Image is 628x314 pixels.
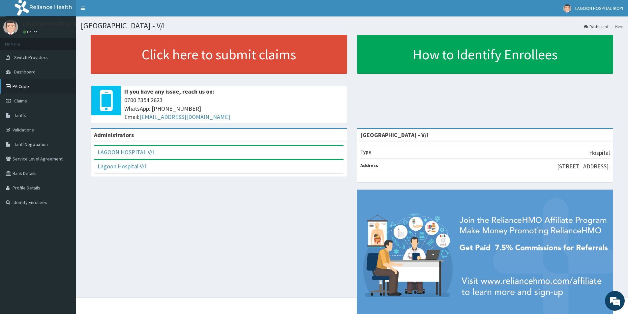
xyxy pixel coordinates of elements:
[589,149,610,157] p: Hospital
[14,98,27,104] span: Claims
[108,3,124,19] div: Minimize live chat window
[575,5,623,11] span: LAGOON HOSPITAL IKOYI
[14,112,26,118] span: Tariffs
[124,88,214,95] b: If you have any issue, reach us on:
[14,69,36,75] span: Dashboard
[3,20,18,35] img: User Image
[357,35,613,74] a: How to Identify Enrollees
[81,21,623,30] h1: [GEOGRAPHIC_DATA] - V/I
[563,4,571,13] img: User Image
[23,21,87,27] p: LAGOON HOSPITAL IKOYI
[38,83,91,150] span: We're online!
[360,149,371,155] b: Type
[91,35,347,74] a: Click here to submit claims
[23,30,39,34] a: Online
[98,148,154,156] a: LAGOON HOSPITAL V/I
[3,180,126,203] textarea: Type your message and hit 'Enter'
[584,24,608,29] a: Dashboard
[360,162,378,168] b: Address
[34,37,111,45] div: Chat with us now
[139,113,230,121] a: [EMAIL_ADDRESS][DOMAIN_NAME]
[98,162,146,170] a: Lagoon Hospital V/I
[124,96,344,121] span: 0700 7354 2623 WhatsApp: [PHONE_NUMBER] Email:
[609,24,623,29] li: Here
[360,131,428,139] strong: [GEOGRAPHIC_DATA] - V/I
[557,162,610,171] p: [STREET_ADDRESS].
[94,131,134,139] b: Administrators
[14,54,48,60] span: Switch Providers
[14,141,48,147] span: Tariff Negotiation
[12,33,27,49] img: d_794563401_company_1708531726252_794563401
